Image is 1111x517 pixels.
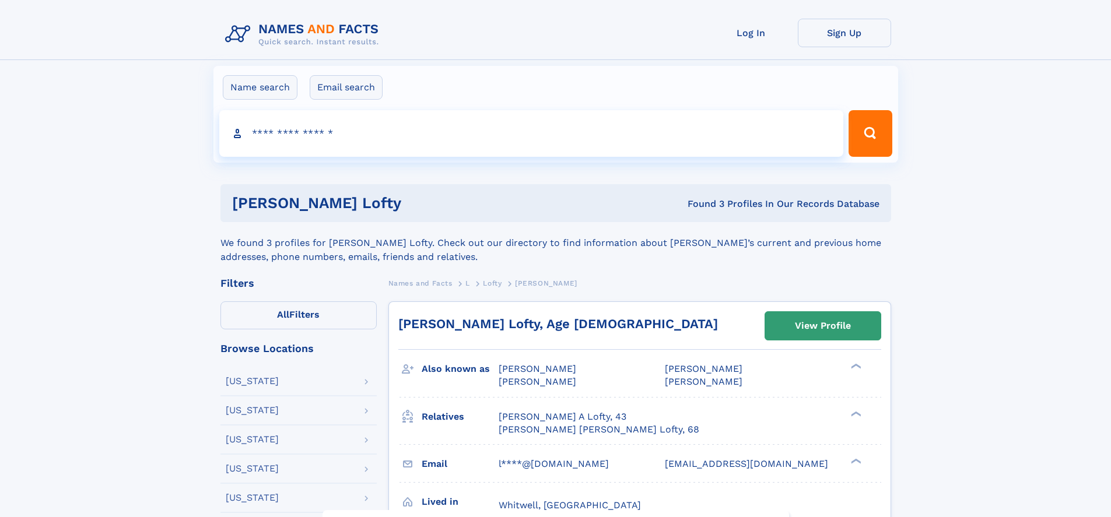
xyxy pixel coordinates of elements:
div: [US_STATE] [226,464,279,473]
button: Search Button [849,110,892,157]
h3: Relatives [422,407,499,427]
div: [US_STATE] [226,377,279,386]
span: [PERSON_NAME] [515,279,577,287]
div: ❯ [848,410,862,417]
a: [PERSON_NAME] Lofty, Age [DEMOGRAPHIC_DATA] [398,316,718,331]
a: View Profile [765,312,881,340]
div: View Profile [795,312,851,339]
label: Filters [220,301,377,329]
span: [PERSON_NAME] [665,363,742,374]
div: We found 3 profiles for [PERSON_NAME] Lofty. Check out our directory to find information about [P... [220,222,891,264]
div: Found 3 Profiles In Our Records Database [544,198,879,210]
h3: Email [422,454,499,474]
span: Lofty [483,279,502,287]
span: [PERSON_NAME] [665,376,742,387]
a: Names and Facts [388,276,453,290]
a: Sign Up [798,19,891,47]
div: ❯ [848,457,862,465]
label: Name search [223,75,297,100]
span: All [277,309,289,320]
div: Filters [220,278,377,289]
span: [PERSON_NAME] [499,376,576,387]
span: Whitwell, [GEOGRAPHIC_DATA] [499,500,641,511]
span: [PERSON_NAME] [499,363,576,374]
img: Logo Names and Facts [220,19,388,50]
div: ❯ [848,363,862,370]
span: [EMAIL_ADDRESS][DOMAIN_NAME] [665,458,828,469]
input: search input [219,110,844,157]
a: Lofty [483,276,502,290]
label: Email search [310,75,383,100]
a: [PERSON_NAME] [PERSON_NAME] Lofty, 68 [499,423,699,436]
a: [PERSON_NAME] A Lofty, 43 [499,410,626,423]
h3: Also known as [422,359,499,379]
div: [US_STATE] [226,406,279,415]
div: Browse Locations [220,343,377,354]
div: [US_STATE] [226,493,279,502]
a: L [465,276,470,290]
span: L [465,279,470,287]
h1: [PERSON_NAME] Lofty [232,196,545,210]
h3: Lived in [422,492,499,512]
a: Log In [705,19,798,47]
div: [US_STATE] [226,435,279,444]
